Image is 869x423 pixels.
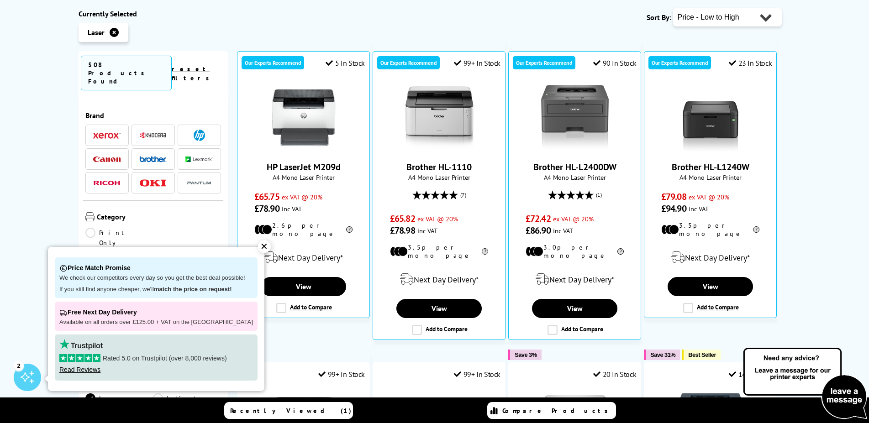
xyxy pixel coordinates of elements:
[93,130,121,141] a: Xerox
[548,325,603,335] label: Add to Compare
[139,179,167,187] img: OKI
[258,240,271,253] div: ✕
[593,370,636,379] div: 20 In Stock
[405,84,474,152] img: Brother HL-1110
[688,351,716,358] span: Best Seller
[85,228,153,248] a: Print Only
[185,153,213,165] a: Lexmark
[390,213,415,225] span: £65.82
[224,402,353,419] a: Recently Viewed (1)
[513,56,575,69] div: Our Experts Recommend
[406,161,472,173] a: Brother HL-1110
[515,351,537,358] span: Save 3%
[242,245,365,270] div: modal_delivery
[93,156,121,162] img: Canon
[269,84,338,152] img: HP LaserJet M209d
[417,214,458,223] span: ex VAT @ 20%
[85,212,95,221] img: Category
[139,132,167,139] img: Kyocera
[318,370,365,379] div: 99+ In Stock
[689,193,729,201] span: ex VAT @ 20%
[378,266,500,292] div: modal_delivery
[282,193,322,201] span: ex VAT @ 20%
[326,58,365,68] div: 5 In Stock
[172,65,214,82] a: reset filters
[396,299,481,318] a: View
[526,225,551,236] span: £86.90
[596,186,602,204] span: (1)
[153,393,221,403] a: Inkjet
[93,177,121,188] a: Ricoh
[526,213,551,225] span: £72.42
[650,351,675,358] span: Save 31%
[460,186,466,204] span: (7)
[661,203,686,214] span: £94.90
[254,221,353,238] li: 2.6p per mono page
[502,407,613,415] span: Compare Products
[59,366,100,373] a: Read Reviews
[390,225,415,236] span: £78.98
[390,243,488,260] li: 3.5p per mono page
[194,130,205,141] img: HP
[648,56,711,69] div: Our Experts Recommend
[59,306,253,319] p: Free Next Day Delivery
[185,178,213,188] img: Pantum
[508,350,541,360] button: Save 3%
[81,56,172,90] span: 508 Products Found
[282,204,302,213] span: inc VAT
[276,303,332,313] label: Add to Compare
[541,145,609,154] a: Brother HL-L2400DW
[741,346,869,421] img: Open Live Chat window
[668,277,753,296] a: View
[378,173,500,182] span: A4 Mono Laser Printer
[454,58,500,68] div: 99+ In Stock
[139,153,167,165] a: Brother
[644,350,680,360] button: Save 31%
[412,325,468,335] label: Add to Compare
[93,180,121,185] img: Ricoh
[532,299,617,318] a: View
[185,130,213,141] a: HP
[689,204,709,213] span: inc VAT
[526,243,624,260] li: 3.0p per mono page
[533,161,616,173] a: Brother HL-L2400DW
[254,191,279,203] span: £65.75
[661,191,686,203] span: £79.08
[139,177,167,188] a: OKI
[682,350,721,360] button: Best Seller
[59,286,253,293] p: If you still find anyone cheaper, we'll
[139,156,167,162] img: Brother
[59,339,103,350] img: trustpilot rating
[59,354,100,362] img: stars-5.svg
[59,319,253,326] p: Available on all orders over £125.00 + VAT on the [GEOGRAPHIC_DATA]
[185,157,213,162] img: Lexmark
[513,173,636,182] span: A4 Mono Laser Printer
[242,56,304,69] div: Our Experts Recommend
[93,153,121,165] a: Canon
[97,212,221,223] span: Category
[154,286,232,292] strong: match the price on request!
[593,58,636,68] div: 90 In Stock
[377,56,440,69] div: Our Experts Recommend
[93,132,121,139] img: Xerox
[487,402,616,419] a: Compare Products
[185,177,213,188] a: Pantum
[553,214,594,223] span: ex VAT @ 20%
[88,28,105,37] span: Laser
[59,274,253,282] p: We check our competitors every day so you get the best deal possible!
[729,58,772,68] div: 23 In Stock
[676,145,745,154] a: Brother HL-L1240W
[14,360,24,371] div: 2
[242,173,365,182] span: A4 Mono Laser Printer
[676,84,745,152] img: Brother HL-L1240W
[513,266,636,292] div: modal_delivery
[139,130,167,141] a: Kyocera
[649,173,772,182] span: A4 Mono Laser Printer
[59,262,253,274] p: Price Match Promise
[661,221,759,238] li: 3.5p per mono page
[405,145,474,154] a: Brother HL-1110
[417,226,437,235] span: inc VAT
[85,393,153,403] a: Laser
[541,84,609,152] img: Brother HL-L2400DW
[261,277,346,296] a: View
